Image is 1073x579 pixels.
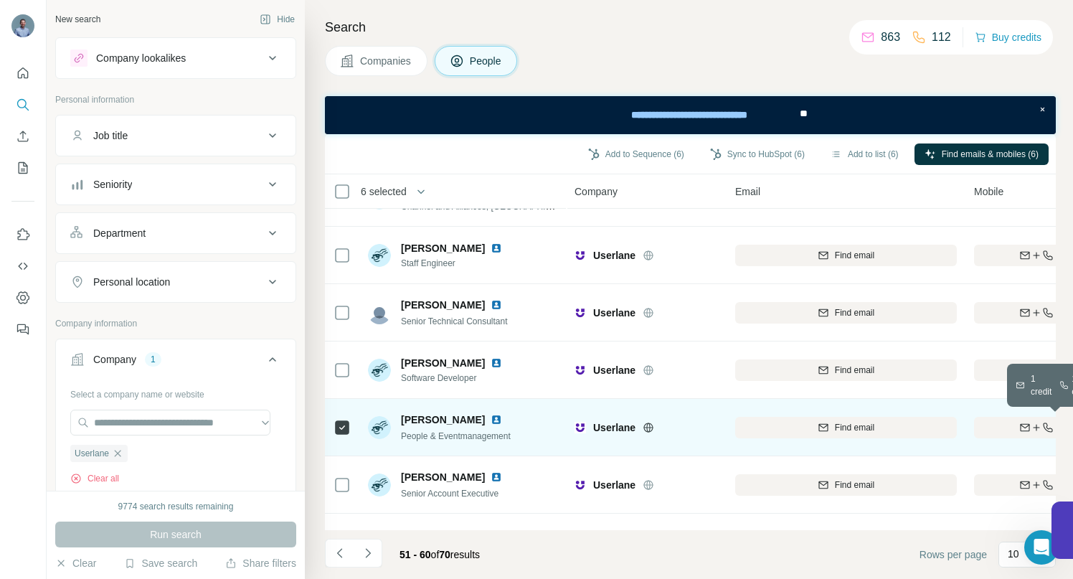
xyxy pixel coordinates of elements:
span: Rows per page [920,547,987,562]
span: Senior Account Executive [401,489,498,499]
span: Userlane [75,447,109,460]
button: Navigate to next page [354,539,382,568]
p: Personal information [55,93,296,106]
span: Userlane [593,306,635,320]
div: Job title [93,128,128,143]
button: My lists [11,155,34,181]
img: LinkedIn logo [491,243,502,254]
span: [PERSON_NAME] [401,413,485,427]
button: Dashboard [11,285,34,311]
p: 863 [881,29,900,46]
span: of [431,549,440,560]
div: Seniority [93,177,132,192]
img: LinkedIn logo [491,471,502,483]
span: 6 selected [361,184,407,199]
span: [PERSON_NAME] [401,241,485,255]
img: Avatar [368,244,391,267]
button: Sync to HubSpot (6) [700,143,815,165]
div: 9774 search results remaining [118,500,234,513]
span: Mobile [974,184,1003,199]
span: Find emails & mobiles (6) [942,148,1039,161]
button: Job title [56,118,296,153]
button: Seniority [56,167,296,202]
span: People [470,54,503,68]
span: Userlane [593,363,635,377]
img: LinkedIn logo [491,357,502,369]
img: Avatar [11,14,34,37]
span: Userlane [593,478,635,492]
div: 1 [145,353,161,366]
button: Save search [124,556,197,570]
img: LinkedIn logo [491,299,502,311]
span: Staff Engineer [401,257,508,270]
img: Avatar [368,474,391,496]
img: Avatar [368,416,391,439]
span: Companies [360,54,412,68]
h4: Search [325,17,1056,37]
span: Find email [835,364,874,377]
span: Find email [835,306,874,319]
button: Find email [735,245,957,266]
button: Hide [250,9,305,30]
button: Find email [735,302,957,324]
img: Avatar [368,359,391,382]
img: Logo of Userlane [575,422,586,433]
div: New search [55,13,100,26]
span: Software Developer [401,372,508,385]
p: 10 [1008,547,1019,561]
button: Feedback [11,316,34,342]
p: Company information [55,317,296,330]
button: Clear [55,556,96,570]
span: [PERSON_NAME] [401,356,485,370]
span: Senior Technical Consultant [401,316,508,326]
iframe: Banner [325,96,1056,134]
button: Find emails & mobiles (6) [914,143,1049,165]
button: Department [56,216,296,250]
button: Navigate to previous page [325,539,354,568]
span: Userlane [593,248,635,263]
div: Select a company name or website [70,382,281,401]
img: LinkedIn logo [491,414,502,425]
button: Find email [735,474,957,496]
button: Find email [735,417,957,438]
iframe: Intercom live chat [1024,530,1059,565]
button: Clear all [70,472,119,485]
p: 112 [932,29,951,46]
span: Userlane [593,420,635,435]
span: [PERSON_NAME] [401,470,485,484]
div: Company [93,352,136,367]
span: 51 - 60 [400,549,431,560]
button: Add to Sequence (6) [578,143,694,165]
button: Company lookalikes [56,41,296,75]
span: [PERSON_NAME] [401,528,485,542]
button: Enrich CSV [11,123,34,149]
span: 70 [439,549,450,560]
img: Logo of Userlane [575,250,586,261]
span: Find email [835,479,874,491]
span: [PERSON_NAME] [401,298,485,312]
img: LinkedIn logo [491,529,502,541]
button: Add to list (6) [821,143,909,165]
img: Logo of Userlane [575,479,586,491]
button: Use Surfe on LinkedIn [11,222,34,248]
button: Buy credits [975,27,1041,47]
button: Search [11,92,34,118]
button: Use Surfe API [11,253,34,279]
span: results [400,549,480,560]
span: Email [735,184,760,199]
span: Channel and Alliances, [GEOGRAPHIC_DATA] [401,200,580,212]
button: Quick start [11,60,34,86]
button: Company1 [56,342,296,382]
span: Company [575,184,618,199]
img: Avatar [368,301,391,324]
div: Department [93,226,146,240]
span: Find email [835,421,874,434]
img: Logo of Userlane [575,364,586,376]
button: Share filters [225,556,296,570]
div: Company lookalikes [96,51,186,65]
span: Find email [835,249,874,262]
img: Logo of Userlane [575,307,586,319]
div: Personal location [93,275,170,289]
